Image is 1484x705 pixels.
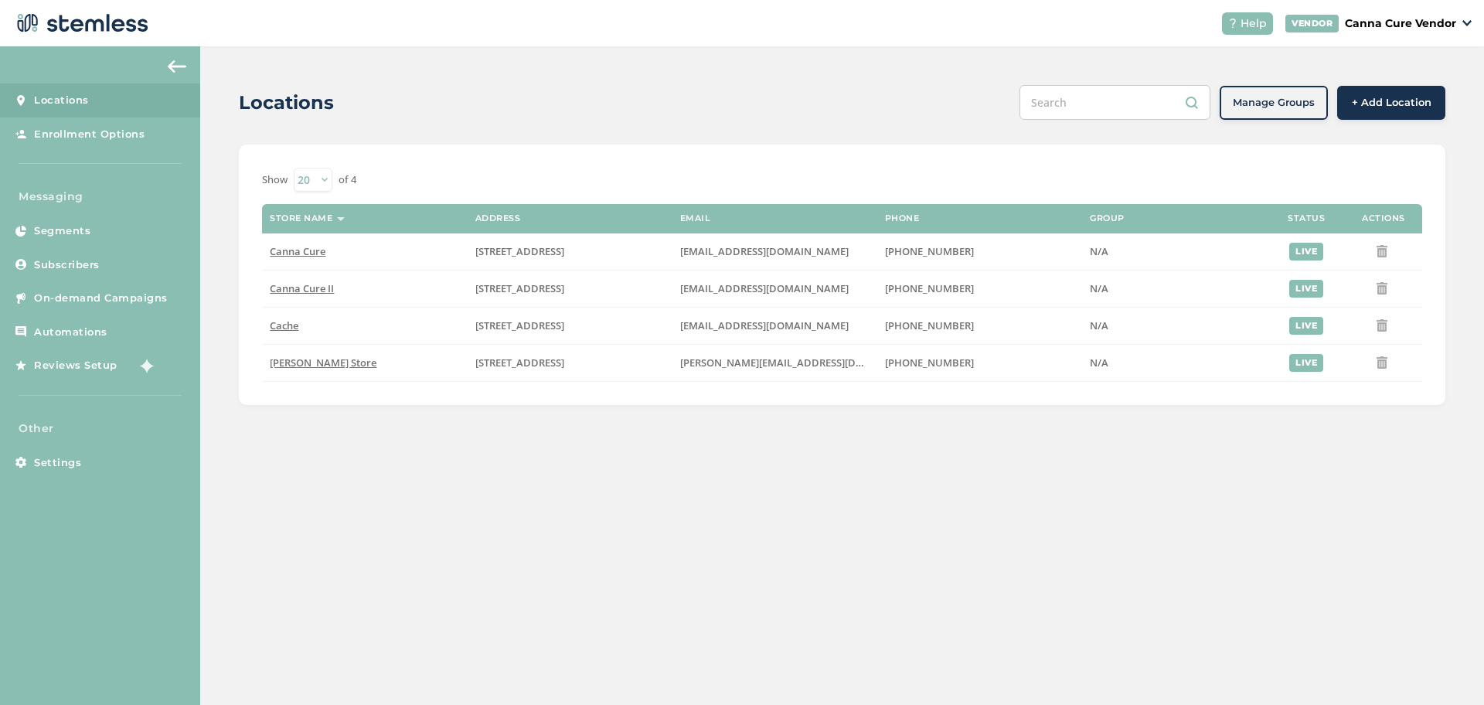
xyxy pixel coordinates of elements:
span: Enrollment Options [34,127,145,142]
div: live [1289,243,1323,261]
label: Canna Cure [270,245,459,258]
img: icon-help-white-03924b79.svg [1228,19,1237,28]
span: [PERSON_NAME][EMAIL_ADDRESS][DOMAIN_NAME] [680,356,927,370]
div: live [1289,317,1323,335]
label: of 4 [339,172,356,188]
span: [EMAIL_ADDRESS][DOMAIN_NAME] [680,281,849,295]
img: glitter-stars-b7820f95.gif [129,350,160,381]
iframe: Chat Widget [1407,631,1484,705]
label: Edmond Store [270,356,459,370]
span: [EMAIL_ADDRESS][DOMAIN_NAME] [680,318,849,332]
label: info@shopcannacure.com [680,245,870,258]
div: VENDOR [1285,15,1339,32]
span: + Add Location [1352,95,1431,111]
span: Canna Cure [270,244,325,258]
span: Subscribers [34,257,100,273]
label: N/A [1090,319,1260,332]
h2: Locations [239,89,334,117]
span: [STREET_ADDRESS] [475,318,564,332]
label: (580) 280-2262 [885,245,1074,258]
span: [STREET_ADDRESS] [475,356,564,370]
div: live [1289,280,1323,298]
span: [PHONE_NUMBER] [885,281,974,295]
button: + Add Location [1337,86,1445,120]
label: Status [1288,213,1325,223]
span: [PHONE_NUMBER] [885,244,974,258]
span: Canna Cure II [270,281,334,295]
span: Cache [270,318,298,332]
span: [EMAIL_ADDRESS][DOMAIN_NAME] [680,244,849,258]
label: Cache [270,319,459,332]
span: On-demand Campaigns [34,291,168,306]
label: Store name [270,213,332,223]
span: [PHONE_NUMBER] [885,356,974,370]
img: icon-sort-1e1d7615.svg [337,217,345,221]
label: 15 East 4th Street [475,356,665,370]
span: Reviews Setup [34,358,117,373]
label: Address [475,213,521,223]
img: icon-arrow-back-accent-c549486e.svg [168,60,186,73]
label: 1919 Northwest Cache Road [475,319,665,332]
span: Help [1241,15,1267,32]
label: Phone [885,213,920,223]
label: N/A [1090,356,1260,370]
span: Manage Groups [1233,95,1315,111]
label: (310) 621-7472 [885,319,1074,332]
img: icon_down-arrow-small-66adaf34.svg [1462,20,1472,26]
span: Locations [34,93,89,108]
button: Manage Groups [1220,86,1328,120]
span: [STREET_ADDRESS] [475,281,564,295]
label: N/A [1090,245,1260,258]
p: Canna Cure Vendor [1345,15,1456,32]
label: (405) 338-9112 [885,282,1074,295]
label: N/A [1090,282,1260,295]
label: (405) 906-2801 [885,356,1074,370]
label: Group [1090,213,1125,223]
label: edmond@shopcannacure.com [680,356,870,370]
span: Automations [34,325,107,340]
label: Show [262,172,288,188]
div: live [1289,354,1323,372]
input: Search [1019,85,1210,120]
label: 1023 East 6th Avenue [475,282,665,295]
span: [PHONE_NUMBER] [885,318,974,332]
label: Email [680,213,711,223]
span: [STREET_ADDRESS] [475,244,564,258]
label: contact@shopcannacure.com [680,282,870,295]
img: logo-dark-0685b13c.svg [12,8,148,39]
span: [PERSON_NAME] Store [270,356,376,370]
label: Canna Cure II [270,282,459,295]
label: 2720 Northwest Sheridan Road [475,245,665,258]
span: Segments [34,223,90,239]
span: Settings [34,455,81,471]
label: reachlmitchell@gmail.com [680,319,870,332]
th: Actions [1345,204,1422,233]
